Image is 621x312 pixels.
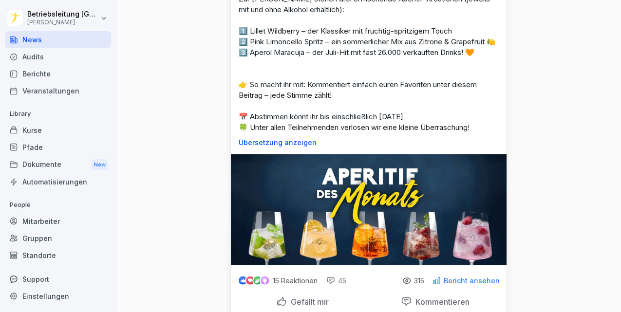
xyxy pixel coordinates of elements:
a: Automatisierungen [5,173,111,190]
img: inspiring [261,276,269,285]
p: Kommentieren [412,297,470,307]
div: Dokumente [5,156,111,174]
a: Veranstaltungen [5,82,111,99]
div: Support [5,271,111,288]
img: celebrate [253,276,262,285]
img: love [246,277,254,284]
a: Berichte [5,65,111,82]
a: Audits [5,48,111,65]
p: Library [5,106,111,122]
div: New [92,159,108,170]
p: Gefällt mir [287,297,329,307]
a: Einstellungen [5,288,111,305]
a: Pfade [5,139,111,156]
p: People [5,197,111,213]
a: DokumenteNew [5,156,111,174]
a: Standorte [5,247,111,264]
p: 15 Reaktionen [273,277,318,285]
p: [PERSON_NAME] [27,19,98,26]
img: like [239,277,247,285]
p: Übersetzung anzeigen [239,139,499,147]
a: News [5,31,111,48]
img: m97c3dqfopgr95eox1d8zl5w.png [231,154,507,265]
a: Mitarbeiter [5,213,111,230]
a: Kurse [5,122,111,139]
p: Betriebsleitung [GEOGRAPHIC_DATA] [27,10,98,18]
a: Gruppen [5,230,111,247]
p: Bericht ansehen [444,277,500,285]
p: 315 [414,277,424,285]
div: 45 [326,276,346,286]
